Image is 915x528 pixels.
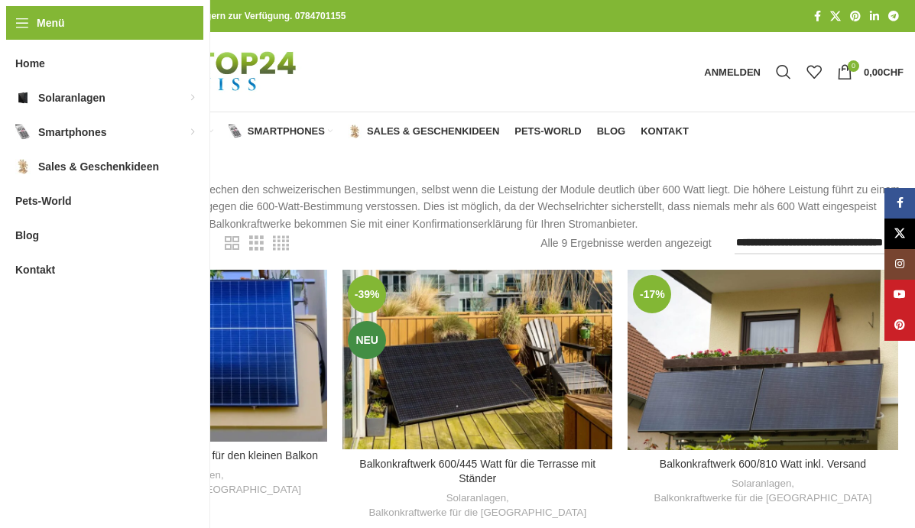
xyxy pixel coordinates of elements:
[633,275,671,313] span: -17%
[732,477,791,491] a: Solaranlagen
[348,125,362,138] img: Sales & Geschenkideen
[810,6,826,27] a: Facebook Social Link
[38,118,106,146] span: Smartphones
[597,125,626,138] span: Blog
[597,116,626,147] a: Blog
[50,116,696,147] div: Hauptnavigation
[514,125,581,138] span: Pets-World
[225,234,239,253] a: Rasteransicht 2
[514,116,581,147] a: Pets-World
[540,235,711,251] p: Alle 9 Ergebnisse werden angezeigt
[368,506,586,520] a: Balkonkraftwerke für die [GEOGRAPHIC_DATA]
[884,219,915,249] a: X Social Link
[660,458,866,470] a: Balkonkraftwerk 600/810 Watt inkl. Versand
[884,188,915,219] a: Facebook Social Link
[249,234,264,253] a: Rasteransicht 3
[845,6,865,27] a: Pinterest Social Link
[768,57,799,87] a: Suche
[704,67,761,77] span: Anmelden
[348,116,499,147] a: Sales & Geschenkideen
[38,153,159,180] span: Sales & Geschenkideen
[367,125,499,138] span: Sales & Geschenkideen
[884,310,915,341] a: Pinterest Social Link
[864,66,904,78] bdi: 0,00
[799,57,829,87] div: Meine Wunschliste
[883,66,904,78] span: CHF
[628,270,897,450] a: Balkonkraftwerk 600/810 Watt inkl. Versand
[826,6,845,27] a: X Social Link
[350,491,605,520] div: ,
[37,15,65,31] span: Menü
[248,125,325,138] span: Smartphones
[229,125,242,138] img: Smartphones
[38,84,105,112] span: Solaranlagen
[641,116,689,147] a: Kontakt
[348,275,386,313] span: -39%
[829,57,911,87] a: 0 0,00CHF
[15,90,31,105] img: Solaranlagen
[884,249,915,280] a: Instagram Social Link
[273,234,289,253] a: Rasteransicht 4
[848,60,859,72] span: 0
[15,50,45,77] span: Home
[865,6,884,27] a: LinkedIn Social Link
[696,57,768,87] a: Anmelden
[102,116,213,147] a: Solaranlagen
[15,159,31,174] img: Sales & Geschenkideen
[884,6,904,27] a: Telegram Social Link
[342,270,612,449] a: Balkonkraftwerk 600/445 Watt für die Terrasse mit Ständer
[735,232,898,254] select: Shop-Reihenfolge
[57,181,904,232] p: Unsere Balkonkraftwerke entsprechen den schweizerischen Bestimmungen, selbst wenn die Leistung de...
[654,491,872,506] a: Balkonkraftwerke für die [GEOGRAPHIC_DATA]
[229,116,333,147] a: Smartphones
[15,256,55,283] span: Kontakt
[884,280,915,310] a: YouTube Social Link
[15,222,39,249] span: Blog
[641,125,689,138] span: Kontakt
[635,477,890,505] div: ,
[348,321,386,359] span: Neu
[15,125,31,140] img: Smartphones
[446,491,506,506] a: Solaranlagen
[15,187,72,215] span: Pets-World
[359,458,595,485] a: Balkonkraftwerk 600/445 Watt für die Terrasse mit Ständer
